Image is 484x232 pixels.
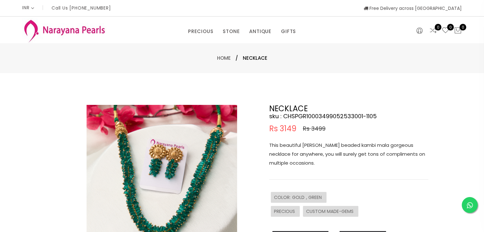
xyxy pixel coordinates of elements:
span: , GREEN [306,194,323,201]
span: NECKLACE [243,54,267,62]
a: GIFTS [281,27,296,36]
a: 0 [429,27,437,35]
a: ANTIQUE [249,27,271,36]
span: CUSTOM MADE-GEMS [306,208,355,215]
span: Rs 3149 [269,125,297,133]
span: COLOR : [274,194,292,201]
span: GOLD [292,194,306,201]
button: 0 [454,27,462,35]
span: / [235,54,238,62]
a: STONE [223,27,240,36]
p: Call Us [PHONE_NUMBER] [52,6,111,10]
span: PRECIOUS [274,208,297,215]
p: This beautiful [PERSON_NAME] beaded kambi mala gorgeous necklace for anywhere, you will surely ge... [269,141,428,167]
span: Rs 3499 [303,125,326,133]
span: 0 [447,24,454,31]
h2: NECKLACE [269,105,428,113]
span: 0 [459,24,466,31]
a: 0 [442,27,449,35]
h4: sku : CHSPGR10003499052533001-1105 [269,113,428,120]
span: Free Delivery across [GEOGRAPHIC_DATA] [364,5,462,11]
a: Home [217,55,231,61]
a: PRECIOUS [188,27,213,36]
span: 0 [435,24,441,31]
